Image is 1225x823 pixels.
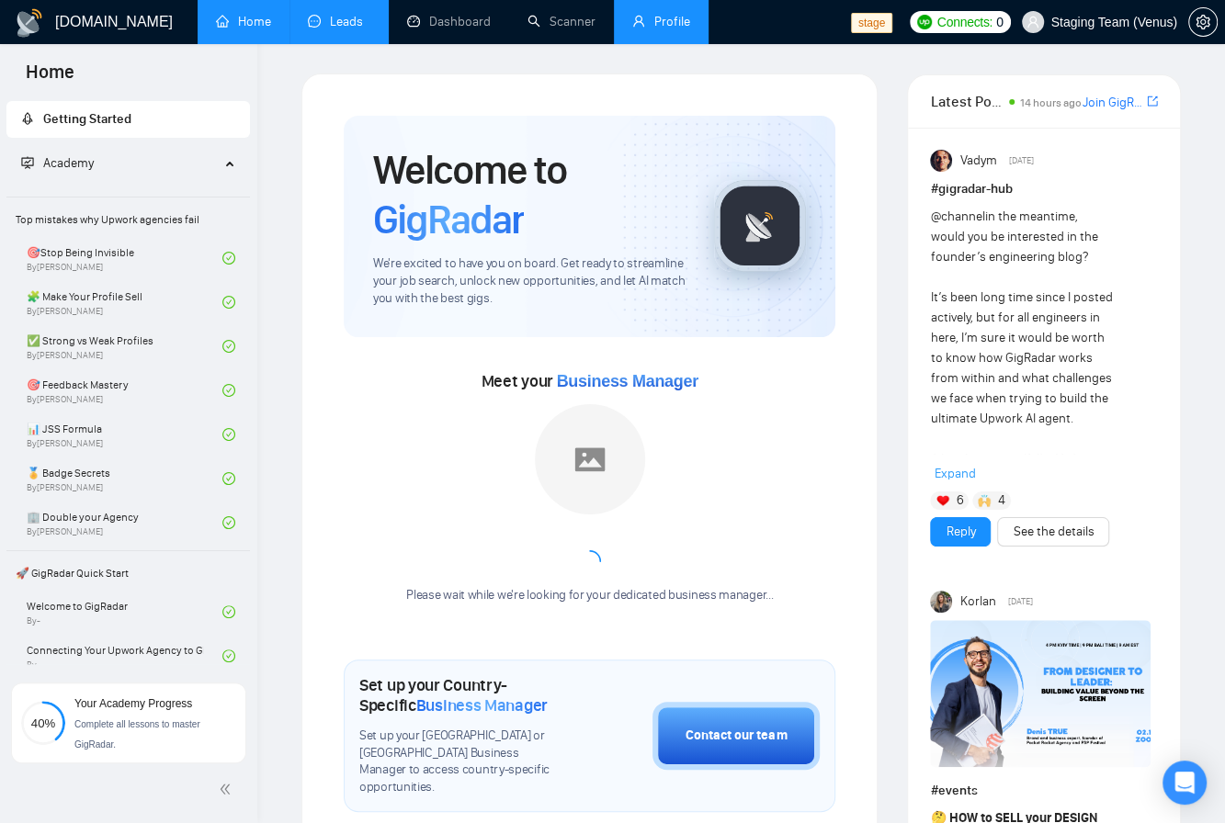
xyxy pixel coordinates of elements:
[27,592,222,632] a: Welcome to GigRadarBy-
[998,491,1005,510] span: 4
[219,780,237,798] span: double-left
[27,636,222,676] a: Connecting Your Upwork Agency to GigRadarBy-
[978,494,991,507] img: 🙌
[222,516,235,529] span: check-circle
[960,151,997,171] span: Vadym
[8,201,248,238] span: Top mistakes why Upwork agencies fail
[1009,152,1034,169] span: [DATE]
[1082,93,1143,113] a: Join GigRadar Slack Community
[27,282,222,322] a: 🧩 Make Your Profile SellBy[PERSON_NAME]
[1188,7,1218,37] button: setting
[373,195,524,244] span: GigRadar
[222,605,235,618] span: check-circle
[74,719,200,750] span: Complete all lessons to master GigRadar.
[930,150,952,172] img: Vadym
[997,517,1109,547] button: See the details
[930,620,1151,767] img: F09HV7Q5KUN-Denis%20True.png
[930,517,991,547] button: Reply
[359,675,561,716] h1: Set up your Country-Specific
[960,592,996,612] span: Korlan
[930,591,952,613] img: Korlan
[1147,94,1158,108] span: export
[27,502,222,543] a: 🏢 Double your AgencyBy[PERSON_NAME]
[957,491,964,510] span: 6
[21,156,34,169] span: fund-projection-screen
[1147,93,1158,110] a: export
[930,209,984,224] span: @channel
[937,12,992,32] span: Connects:
[936,494,949,507] img: ❤️
[216,14,271,29] a: homeHome
[917,15,932,29] img: upwork-logo.png
[1027,16,1039,28] span: user
[222,296,235,309] span: check-circle
[1008,593,1033,610] span: [DATE]
[1189,15,1217,29] span: setting
[222,384,235,397] span: check-circle
[930,179,1158,199] h1: # gigradar-hub
[946,522,975,542] a: Reply
[373,145,685,244] h1: Welcome to
[930,781,1158,801] h1: # events
[535,404,645,514] img: placeholder.png
[27,326,222,366] a: ✅ Strong vs Weak ProfilesBy[PERSON_NAME]
[579,550,601,572] span: loading
[43,111,131,127] span: Getting Started
[27,370,222,411] a: 🎯 Feedback MasteryBy[PERSON_NAME]
[222,428,235,441] span: check-circle
[527,14,595,29] a: searchScanner
[1188,15,1218,29] a: setting
[652,702,820,770] button: Contact our team
[74,697,192,710] span: Your Academy Progress
[407,14,491,29] a: dashboardDashboard
[359,727,561,797] span: Set up your [GEOGRAPHIC_DATA] or [GEOGRAPHIC_DATA] Business Manager to access country-specific op...
[43,155,94,171] span: Academy
[996,12,1004,32] span: 0
[1020,96,1082,109] span: 14 hours ago
[222,472,235,485] span: check-circle
[222,252,235,265] span: check-circle
[8,555,248,592] span: 🚀 GigRadar Quick Start
[27,414,222,455] a: 📊 JSS FormulaBy[PERSON_NAME]
[482,371,698,391] span: Meet your
[851,13,892,33] span: stage
[686,726,787,746] div: Contact our team
[395,587,784,604] div: Please wait while we're looking for your dedicated business manager...
[714,180,806,272] img: gigradar-logo.png
[1013,522,1094,542] a: See the details
[557,372,698,390] span: Business Manager
[11,59,89,97] span: Home
[6,101,250,138] li: Getting Started
[373,255,685,308] span: We're excited to have you on board. Get ready to streamline your job search, unlock new opportuni...
[930,90,1004,113] span: Latest Posts from the GigRadar Community
[222,340,235,353] span: check-circle
[27,458,222,499] a: 🏅 Badge SecretsBy[PERSON_NAME]
[1163,761,1207,805] div: Open Intercom Messenger
[416,695,548,716] span: Business Manager
[27,238,222,278] a: 🎯Stop Being InvisibleBy[PERSON_NAME]
[222,649,235,662] span: check-circle
[632,14,690,29] a: userProfile
[15,8,44,38] img: logo
[934,466,975,481] span: Expand
[21,155,94,171] span: Academy
[308,14,370,29] a: messageLeads
[21,716,65,728] span: 40%
[21,112,34,125] span: rocket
